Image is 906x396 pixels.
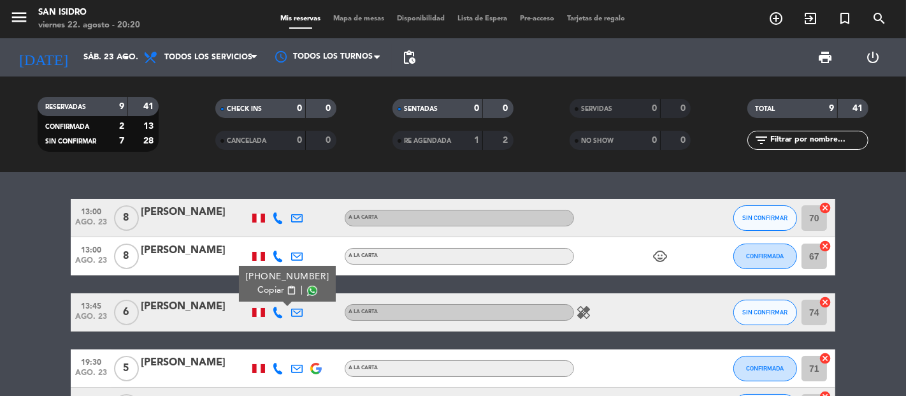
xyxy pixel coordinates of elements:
[310,363,322,374] img: google-logo.png
[503,136,511,145] strong: 2
[349,365,378,370] span: A la carta
[326,136,333,145] strong: 0
[680,136,688,145] strong: 0
[45,138,96,145] span: SIN CONFIRMAR
[75,218,107,233] span: ago. 23
[75,298,107,312] span: 13:45
[275,15,327,22] span: Mis reservas
[349,253,378,258] span: A la carta
[246,270,329,284] div: [PHONE_NUMBER]
[680,104,688,113] strong: 0
[404,138,451,144] span: RE AGENDADA
[872,11,887,26] i: search
[452,15,514,22] span: Lista de Espera
[114,300,139,325] span: 6
[754,133,769,148] i: filter_list
[768,11,784,26] i: add_circle_outline
[119,50,134,65] i: arrow_drop_down
[141,242,249,259] div: [PERSON_NAME]
[803,11,818,26] i: exit_to_app
[837,11,852,26] i: turned_in_not
[45,124,89,130] span: CONFIRMADA
[75,312,107,327] span: ago. 23
[733,205,797,231] button: SIN CONFIRMAR
[297,136,302,145] strong: 0
[75,354,107,369] span: 19:30
[119,122,124,131] strong: 2
[297,104,302,113] strong: 0
[10,8,29,31] button: menu
[769,133,868,147] input: Filtrar por nombre...
[391,15,452,22] span: Disponibilidad
[581,106,612,112] span: SERVIDAS
[733,244,797,269] button: CONFIRMADA
[45,104,86,110] span: RESERVADAS
[326,104,333,113] strong: 0
[819,296,831,309] i: cancel
[733,356,797,381] button: CONFIRMADA
[503,104,511,113] strong: 0
[819,352,831,365] i: cancel
[327,15,391,22] span: Mapa de mesas
[75,203,107,218] span: 13:00
[474,136,479,145] strong: 1
[652,249,668,264] i: child_care
[38,6,140,19] div: San Isidro
[514,15,561,22] span: Pre-acceso
[819,202,831,214] i: cancel
[561,15,632,22] span: Tarjetas de regalo
[164,53,252,62] span: Todos los servicios
[119,136,124,145] strong: 7
[401,50,417,65] span: pending_actions
[404,106,438,112] span: SENTADAS
[349,309,378,314] span: A la carta
[747,365,784,372] span: CONFIRMADA
[849,38,897,77] div: LOG OUT
[75,256,107,271] span: ago. 23
[829,104,834,113] strong: 9
[119,102,124,111] strong: 9
[474,104,479,113] strong: 0
[747,253,784,260] span: CONFIRMADA
[733,300,797,325] button: SIN CONFIRMAR
[819,240,831,253] i: cancel
[227,106,262,112] span: CHECK INS
[143,102,156,111] strong: 41
[257,284,296,297] button: Copiarcontent_paste
[865,50,881,65] i: power_settings_new
[141,204,249,221] div: [PERSON_NAME]
[652,104,657,113] strong: 0
[114,205,139,231] span: 8
[852,104,865,113] strong: 41
[114,244,139,269] span: 8
[10,8,29,27] i: menu
[141,298,249,315] div: [PERSON_NAME]
[576,305,591,320] i: healing
[652,136,657,145] strong: 0
[75,369,107,383] span: ago. 23
[143,136,156,145] strong: 28
[227,138,266,144] span: CANCELADA
[38,19,140,32] div: viernes 22. agosto - 20:20
[581,138,614,144] span: NO SHOW
[817,50,833,65] span: print
[10,43,77,71] i: [DATE]
[755,106,775,112] span: TOTAL
[349,215,378,220] span: A la carta
[743,309,788,316] span: SIN CONFIRMAR
[257,284,284,297] span: Copiar
[75,242,107,256] span: 13:00
[141,355,249,371] div: [PERSON_NAME]
[743,214,788,221] span: SIN CONFIRMAR
[114,356,139,381] span: 5
[287,286,296,295] span: content_paste
[143,122,156,131] strong: 13
[301,284,303,297] span: |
